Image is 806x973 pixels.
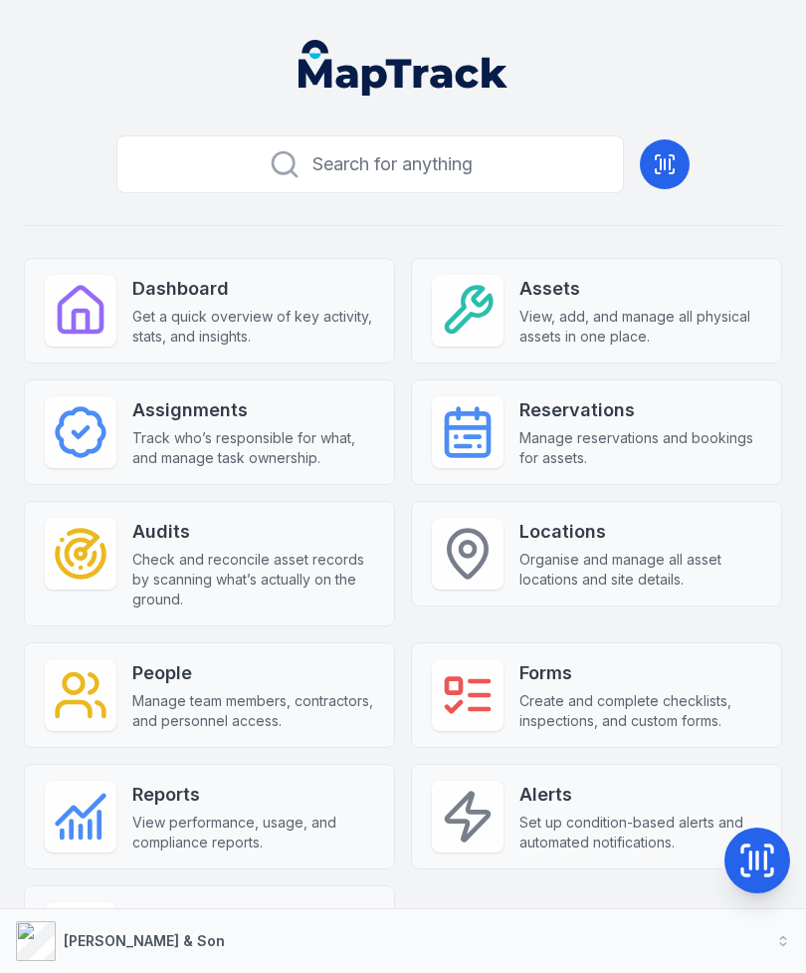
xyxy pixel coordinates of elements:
[411,258,782,364] a: AssetsView, add, and manage all physical assets in one place.
[411,764,782,869] a: AlertsSet up condition-based alerts and automated notifications.
[64,932,225,949] strong: [PERSON_NAME] & Son
[132,550,374,609] span: Check and reconcile asset records by scanning what’s actually on the ground.
[24,258,395,364] a: DashboardGet a quick overview of key activity, stats, and insights.
[519,428,761,468] span: Manage reservations and bookings for assets.
[132,428,374,468] span: Track who’s responsible for what, and manage task ownership.
[519,691,761,731] span: Create and complete checklists, inspections, and custom forms.
[132,659,374,687] strong: People
[519,275,761,303] strong: Assets
[519,307,761,347] span: View, add, and manage all physical assets in one place.
[132,307,374,347] span: Get a quick overview of key activity, stats, and insights.
[132,691,374,731] span: Manage team members, contractors, and personnel access.
[411,379,782,485] a: ReservationsManage reservations and bookings for assets.
[312,150,473,178] span: Search for anything
[24,379,395,485] a: AssignmentsTrack who’s responsible for what, and manage task ownership.
[519,518,761,546] strong: Locations
[116,135,624,193] button: Search for anything
[132,275,374,303] strong: Dashboard
[132,396,374,424] strong: Assignments
[24,501,395,626] a: AuditsCheck and reconcile asset records by scanning what’s actually on the ground.
[411,501,782,607] a: LocationsOrganise and manage all asset locations and site details.
[519,550,761,590] span: Organise and manage all asset locations and site details.
[411,642,782,748] a: FormsCreate and complete checklists, inspections, and custom forms.
[132,902,374,930] strong: Settings
[24,764,395,869] a: ReportsView performance, usage, and compliance reports.
[132,518,374,546] strong: Audits
[519,396,761,424] strong: Reservations
[24,642,395,748] a: PeopleManage team members, contractors, and personnel access.
[275,40,531,96] nav: Global
[519,781,761,809] strong: Alerts
[519,813,761,852] span: Set up condition-based alerts and automated notifications.
[132,813,374,852] span: View performance, usage, and compliance reports.
[519,659,761,687] strong: Forms
[132,781,374,809] strong: Reports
